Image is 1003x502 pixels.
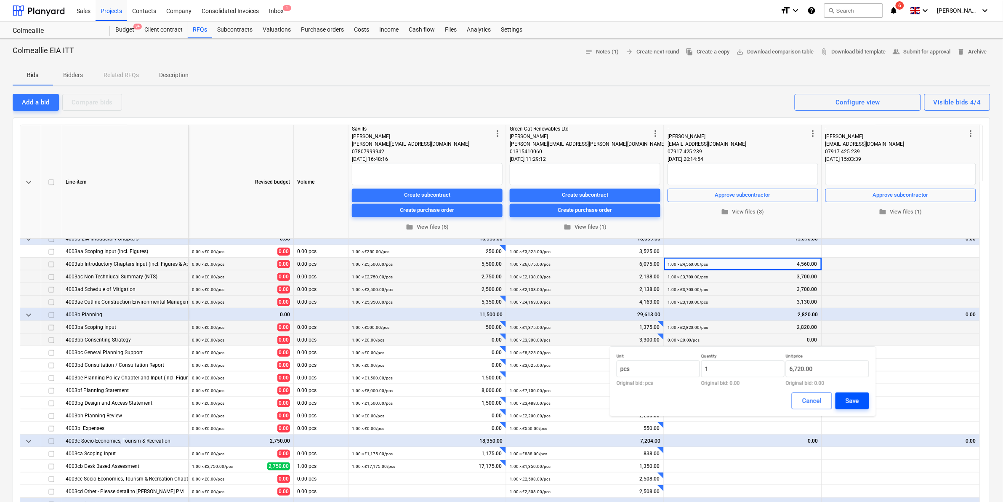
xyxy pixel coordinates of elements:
span: 17,175.00 [478,463,503,470]
div: [PERSON_NAME] [510,133,650,140]
a: Client contract [139,21,188,38]
span: save_alt [737,48,744,56]
span: 0.00 [277,260,290,268]
div: - [668,125,808,133]
small: 0.00 × £0.00 / pcs [668,338,700,342]
a: Download comparison table [733,45,817,59]
button: View files (1) [825,205,976,218]
span: 0.00 [491,349,503,356]
small: 1.00 × £0.00 / pcs [352,363,384,368]
div: 4003ab Introductory Chapters Input (incl. Figures & Appendices) [66,258,185,270]
div: 2,820.00 [668,308,818,321]
div: 0.00 pcs [294,270,349,283]
span: 3,130.00 [796,299,818,306]
small: 0.00 × £0.00 / pcs [192,426,224,431]
div: 4003bb Consenting Strategy [66,334,185,346]
div: Create purchase order [558,206,612,215]
span: Create a copy [686,47,730,57]
div: 01315410060 [510,148,650,155]
span: 0.00 [277,248,290,256]
div: Analytics [462,21,496,38]
div: 4003c Socio-Economics, Tourism & Recreation [66,435,185,447]
small: 0.00 × £0.00 / pcs [192,262,224,267]
span: more_vert [492,128,503,139]
div: 1.00 pcs [294,460,349,473]
span: 0.00 [277,298,290,306]
span: Download bid template [821,47,886,57]
div: Revised budget [189,125,294,239]
span: 1,175.00 [481,450,503,457]
span: 0.00 [277,450,290,458]
button: View files (3) [668,205,818,218]
div: 4003cb Desk Based Assessment [66,460,185,472]
small: 1.00 × £2,508.00 / pcs [510,489,551,494]
div: Purchase orders [296,21,349,38]
div: Create subcontract [562,190,608,200]
span: 8,000.00 [481,387,503,394]
div: 0.00 pcs [294,422,349,435]
div: 0.00 pcs [294,283,349,296]
small: 1.00 × £0.00 / pcs [352,414,384,418]
span: 0.00 [277,488,290,496]
small: 1.00 × £838.00 / pcs [510,451,547,456]
div: 0.00 pcs [294,447,349,460]
span: 2,820.00 [796,324,818,331]
a: RFQs [188,21,212,38]
small: 1.00 × £2,138.00 / pcs [510,287,551,292]
a: Download bid template [817,45,889,59]
button: Create next round [622,45,683,59]
span: 838.00 [643,450,660,457]
p: Original bid: 0.00 [701,381,785,386]
div: [PERSON_NAME] [668,133,808,140]
button: Create purchase order [352,203,503,217]
div: 4003cc Socio Economics, Tourism & Recreation Chapter (incl. Figures & Appendices) [66,473,185,485]
span: 5,500.00 [481,261,503,268]
span: 9+ [133,24,142,29]
p: Original bid: pcs [617,381,700,386]
span: 500.00 [485,324,503,331]
div: 0.00 pcs [294,334,349,346]
span: folder [406,223,413,231]
span: more_vert [650,128,660,139]
div: 0.00 pcs [294,258,349,270]
p: Unit [617,353,700,360]
div: 4003ad Schedule of Mitigation [66,283,185,295]
div: 4003aa Scoping Input (incl. Figures) [66,245,185,257]
div: Create subcontract [404,190,450,200]
small: 1.00 × £0.00 / pcs [352,426,384,431]
div: Costs [349,21,374,38]
span: folder [721,208,729,216]
span: 2,138.00 [639,273,660,280]
small: 1.00 × £250.00 / pcs [352,249,389,254]
div: 0.00 pcs [294,485,349,498]
span: [EMAIL_ADDRESS][DOMAIN_NAME] [825,141,905,147]
div: 7,204.00 [510,435,660,447]
p: Description [159,71,189,80]
span: [PERSON_NAME][EMAIL_ADDRESS][PERSON_NAME][DOMAIN_NAME] [510,141,665,147]
p: Bidders [63,71,83,80]
div: [DATE] 11:29:12 [510,155,660,163]
button: Archive [954,45,990,59]
div: Configure view [835,97,880,108]
div: 4003a EIA Intoductory Chapters [66,232,185,245]
div: 0.00 pcs [294,321,349,334]
div: 4003bc General Planning Support [66,346,185,358]
div: 07807999942 [352,148,492,155]
small: 0.00 × £0.00 / pcs [192,287,224,292]
small: 1.00 × £3,130.00 / pcs [668,300,708,304]
span: 0.00 [277,374,290,382]
div: 4003b Planning [66,308,185,320]
small: 1.00 × £5,350.00 / pcs [352,300,393,304]
a: Subcontracts [212,21,258,38]
small: 0.00 × £0.00 / pcs [192,414,224,418]
small: 1.00 × £8,525.00 / pcs [510,350,551,355]
button: View files (1) [510,220,660,233]
span: 6,075.00 [639,261,660,268]
small: 1.00 × £4,560.00 / pcs [668,262,708,267]
span: 0.00 [277,425,290,433]
div: 2,750.00 [192,435,290,447]
span: keyboard_arrow_down [24,177,34,187]
small: 1.00 × £7,150.00 / pcs [510,388,551,393]
span: more_vert [966,128,976,139]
